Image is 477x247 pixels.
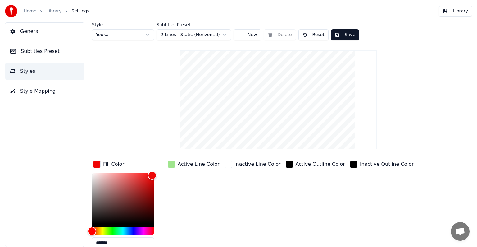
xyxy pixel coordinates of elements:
span: Subtitles Preset [21,48,60,55]
div: Inactive Outline Color [360,161,414,168]
button: Reset [298,29,329,40]
button: New [234,29,261,40]
button: Style Mapping [5,82,84,100]
button: Library [439,6,472,17]
div: Active Line Color [178,161,220,168]
button: Active Outline Color [284,159,346,169]
a: Home [24,8,36,14]
button: General [5,23,84,40]
span: General [20,28,40,35]
div: Open chat [451,222,470,241]
button: Styles [5,63,84,80]
button: Active Line Color [166,159,221,169]
label: Style [92,22,154,27]
img: youka [5,5,17,17]
button: Inactive Outline Color [349,159,415,169]
nav: breadcrumb [24,8,89,14]
button: Inactive Line Color [223,159,282,169]
button: Save [331,29,359,40]
a: Library [46,8,61,14]
span: Styles [20,68,35,75]
div: Active Outline Color [296,161,345,168]
span: Settings [71,8,89,14]
label: Subtitles Preset [157,22,231,27]
div: Hue [92,227,154,235]
button: Fill Color [92,159,125,169]
div: Fill Color [103,161,124,168]
div: Inactive Line Color [234,161,281,168]
div: Color [92,173,154,224]
button: Subtitles Preset [5,43,84,60]
span: Style Mapping [20,87,56,95]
